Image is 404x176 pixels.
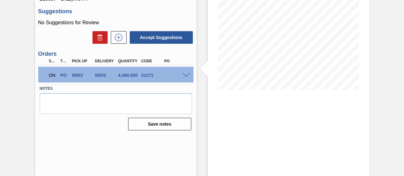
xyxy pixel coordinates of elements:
div: Delivery [93,59,118,63]
div: Quantity [116,59,141,63]
p: ON [49,73,57,78]
h3: Orders [38,51,193,57]
div: Code [140,59,164,63]
label: Notes [40,84,192,93]
div: 09/02/2025 [70,73,95,78]
button: Accept Suggestions [130,31,193,44]
button: Save notes [128,118,191,130]
div: 4,480.000 [116,73,141,78]
div: Step [47,59,58,63]
div: Delete Suggestions [89,31,108,44]
div: Type [59,59,70,63]
div: Purchase order [59,73,70,78]
div: PO [163,59,187,63]
h3: Suggestions [38,8,193,15]
div: 09/03/2025 [93,73,118,78]
div: Pick up [70,59,95,63]
p: No Suggestions for Review [38,20,193,26]
div: Negotiating Order [47,68,58,82]
div: Accept Suggestions [127,31,193,44]
div: 31271 [140,73,164,78]
div: New suggestion [108,31,127,44]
